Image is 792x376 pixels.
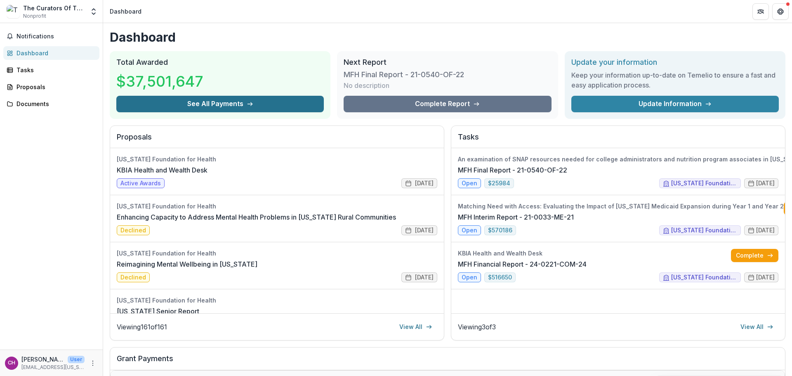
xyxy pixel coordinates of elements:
h3: $37,501,647 [116,70,203,92]
span: Nonprofit [23,12,46,20]
a: Tasks [3,63,99,77]
a: Reimagining Mental Wellbeing in [US_STATE] [117,259,257,269]
button: Notifications [3,30,99,43]
div: Dashboard [16,49,93,57]
button: See All Payments [116,96,324,112]
a: MFH Final Report - 21-0540-OF-22 [458,165,567,175]
a: MFH Interim Report - 21-0033-ME-21 [458,212,574,222]
div: The Curators Of The [GEOGRAPHIC_DATA][US_STATE] [23,4,85,12]
a: Dashboard [3,46,99,60]
h2: Update your information [571,58,779,67]
h3: MFH Final Report - 21-0540-OF-22 [344,70,464,79]
div: Chad Hampton [8,360,15,366]
button: More [88,358,98,368]
a: MFH Financial Report - 24-0221-COM-24 [458,259,587,269]
div: Proposals [16,83,93,91]
p: No description [344,80,389,90]
h3: Keep your information up-to-date on Temelio to ensure a fast and easy application process. [571,70,779,90]
h2: Proposals [117,132,437,148]
p: User [68,356,85,363]
nav: breadcrumb [106,5,145,17]
h2: Total Awarded [116,58,324,67]
div: Tasks [16,66,93,74]
a: Documents [3,97,99,111]
a: View All [735,320,778,333]
img: The Curators Of The University Of Missouri [7,5,20,18]
a: KBIA Health and Wealth Desk [117,165,207,175]
p: [PERSON_NAME] [21,355,64,364]
a: Complete Report [344,96,551,112]
button: Partners [752,3,769,20]
h2: Tasks [458,132,778,148]
p: [EMAIL_ADDRESS][US_STATE][DOMAIN_NAME] [21,364,85,371]
button: Get Help [772,3,789,20]
a: Enhancing Capacity to Address Mental Health Problems in [US_STATE] Rural Communities [117,212,396,222]
a: View All [394,320,437,333]
span: Notifications [16,33,96,40]
a: Update Information [571,96,779,112]
h1: Dashboard [110,30,785,45]
button: Open entity switcher [88,3,99,20]
div: Documents [16,99,93,108]
a: Proposals [3,80,99,94]
div: Dashboard [110,7,141,16]
a: Complete [731,249,778,262]
h2: Next Report [344,58,551,67]
h2: Grant Payments [117,354,778,370]
a: [US_STATE] Senior Report [117,306,199,316]
p: Viewing 161 of 161 [117,322,167,332]
p: Viewing 3 of 3 [458,322,496,332]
